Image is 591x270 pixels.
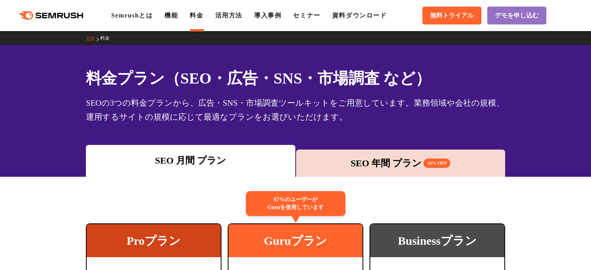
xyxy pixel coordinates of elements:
span: 無料トライアル [430,12,474,20]
div: SEOの3つの料金プランから、広告・SNS・市場調査ツールキットをご用意しています。業務領域や会社の規模、運用するサイトの規模に応じて最適なプランをお選びいただけます。 [86,96,505,124]
a: セミナー [293,12,320,19]
span: 16% OFF [424,159,450,168]
h1: 料金プラン（SEO・広告・SNS・市場調査 など） [86,67,505,90]
div: SEO 月間 プラン [90,153,291,167]
a: 機能 [164,12,178,19]
span: デモを申し込む [495,12,539,20]
a: 無料トライアル [422,7,481,24]
div: Proプラン [87,224,221,257]
a: 導入事例 [254,12,281,19]
a: 資料ダウンロード [332,12,387,19]
a: 活用方法 [215,12,242,19]
a: TOP [86,35,100,41]
a: デモを申し込む [487,7,546,24]
div: 67%のユーザーが Guruを使用しています [246,191,345,216]
div: Guruプラン [228,224,363,257]
div: SEO 年間 プラン [300,156,502,170]
a: Semrushとは [111,12,153,19]
a: 料金 [190,12,203,19]
div: Businessプラン [370,224,504,257]
a: 料金 [100,35,115,41]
